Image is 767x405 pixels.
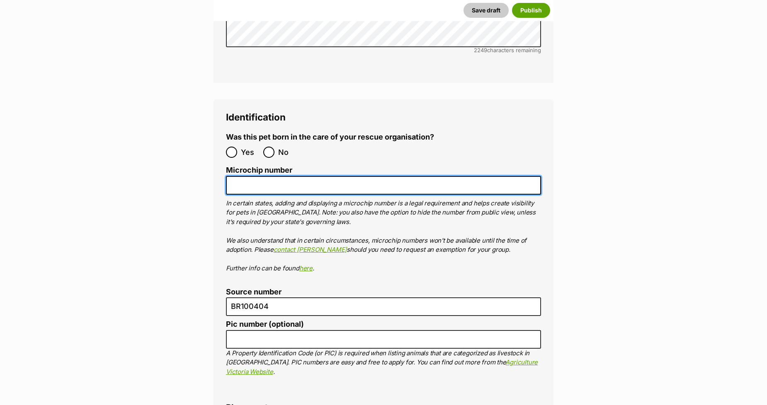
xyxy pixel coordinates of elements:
label: Was this pet born in the care of your rescue organisation? [226,133,434,142]
span: Yes [241,147,259,158]
label: Microchip number [226,166,541,175]
p: In certain states, adding and displaying a microchip number is a legal requirement and helps crea... [226,199,541,273]
button: Publish [512,3,550,18]
a: here [299,264,313,272]
a: contact [PERSON_NAME] [274,246,347,253]
div: characters remaining [226,47,541,53]
span: No [278,147,296,158]
label: Pic number (optional) [226,320,541,329]
span: 2249 [474,47,487,53]
p: A Property Identification Code (or PIC) is required when listing animals that are categorized as ... [226,349,541,377]
label: Source number [226,288,541,297]
a: Agriculture Victoria Website [226,358,538,376]
button: Save draft [464,3,509,18]
span: Identification [226,111,286,123]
